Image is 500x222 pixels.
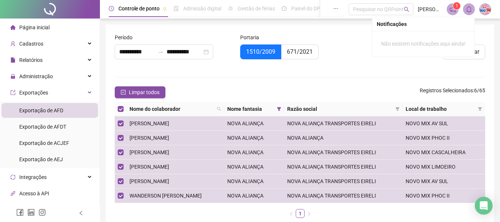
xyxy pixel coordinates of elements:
span: Acesso à API [19,190,49,196]
span: swap-right [158,49,164,55]
span: dashboard [282,6,287,11]
span: user-add [10,41,16,46]
span: [PERSON_NAME] [130,149,169,155]
span: to [158,49,164,55]
span: file-done [174,6,179,11]
span: 1 [456,3,458,9]
li: 1 [296,209,305,218]
td: NOVA ALIANÇA TRANSPORTES EIRELI [284,189,403,203]
button: left [287,209,296,218]
span: Registros Selecionados [420,87,473,93]
td: NOVA ALIANÇA [224,131,285,145]
span: sun [228,6,233,11]
span: 1510/2009 [246,48,275,55]
span: Integrações [19,174,47,180]
span: Relatórios [19,57,43,63]
span: Exportação de AEJ [19,156,63,162]
div: Notificações [377,20,470,28]
td: NOVO MIX CASCALHEIRA [403,145,485,160]
span: Período [115,33,132,42]
span: Portaria [240,33,259,42]
span: filter [394,103,401,115]
span: check-square [121,90,126,95]
td: NOVA ALIANÇA [224,174,285,189]
span: filter [395,107,400,111]
span: lock [10,74,16,79]
span: Administração [19,73,53,79]
span: Nome do colaborador [130,105,214,113]
span: Nome fantasia [227,105,274,113]
sup: 1 [453,2,460,10]
td: NOVO MIX PHOC II [403,189,485,203]
span: Admissão digital [183,6,221,11]
span: 671/2021 [287,48,313,55]
span: Página inicial [19,24,50,30]
span: [PERSON_NAME] [418,5,442,13]
td: NOVO MIX AV SUL [403,174,485,189]
td: NOVA ALIANÇA [284,131,403,145]
td: NOVO MIX PHOC II [403,131,485,145]
span: pushpin [162,7,167,11]
span: : 6 / 65 [420,86,485,98]
span: api [10,191,16,196]
span: right [307,212,311,216]
img: 30682 [480,4,491,15]
span: search [217,107,221,111]
span: [PERSON_NAME] [130,178,169,184]
span: home [10,25,16,30]
span: Não existem notificações aqui ainda! [381,41,466,47]
td: NOVA ALIANÇA TRANSPORTES EIRELI [284,116,403,131]
span: Exportar [457,47,479,56]
span: Exportação de AFD [19,107,63,113]
td: NOVO MIX LIMOEIRO [403,160,485,174]
span: Gestão de férias [238,6,275,11]
td: NOVA ALIANÇA TRANSPORTES EIRELI [284,145,403,160]
span: clock-circle [109,6,114,11]
span: [PERSON_NAME] [130,120,169,126]
span: left [78,211,84,216]
span: Limpar todos [129,88,160,96]
span: search [404,7,409,12]
span: Controle de ponto [118,6,160,11]
span: [PERSON_NAME] [130,135,169,141]
div: Open Intercom Messenger [475,197,493,215]
span: WANDERSON [PERSON_NAME] [130,193,202,199]
span: linkedin [27,209,35,216]
span: file [10,57,16,63]
td: NOVA ALIANÇA TRANSPORTES EIRELI [284,174,403,189]
span: Exportação de ACJEF [19,140,69,146]
span: filter [275,103,283,115]
span: notification [449,6,456,13]
span: ellipsis [333,6,338,11]
span: export [10,90,16,95]
td: NOVA ALIANÇA [224,145,285,160]
span: Exportações [19,90,48,96]
td: NOVO MIX AV SUL [403,116,485,131]
span: [PERSON_NAME] [130,164,169,170]
td: NOVA ALIANÇA TRANSPORTES EIRELI [284,160,403,174]
td: NOVA ALIANÇA [224,160,285,174]
span: filter [478,107,482,111]
span: filter [476,103,484,115]
span: instagram [38,209,46,216]
li: Próxima página [305,209,313,218]
li: Página anterior [287,209,296,218]
span: Cadastros [19,41,43,47]
td: NOVA ALIANÇA [224,189,285,203]
span: left [289,212,293,216]
span: Razão social [287,105,392,113]
a: 1 [296,209,304,218]
span: filter [277,107,281,111]
span: search [215,103,223,115]
button: Limpar todos [115,86,165,98]
td: NOVA ALIANÇA [224,116,285,131]
span: Painel do DP [291,6,320,11]
span: bell [466,6,472,13]
button: right [305,209,313,218]
span: facebook [16,209,24,216]
span: sync [10,175,16,180]
span: Exportação de AFDT [19,124,66,130]
span: Local de trabalho [406,105,475,113]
